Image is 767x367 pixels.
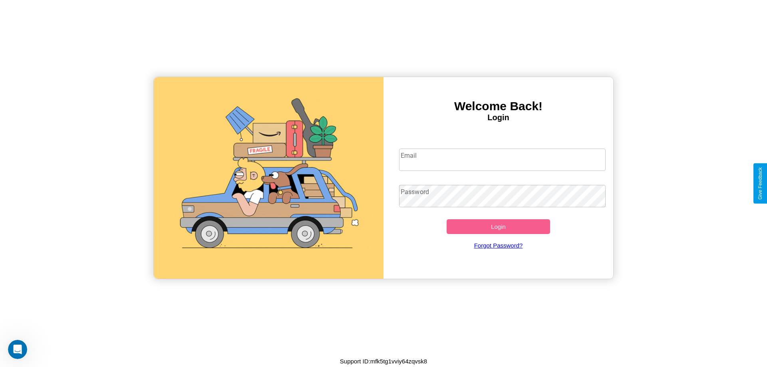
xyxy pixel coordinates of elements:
[154,77,383,279] img: gif
[757,167,763,200] div: Give Feedback
[383,99,613,113] h3: Welcome Back!
[383,113,613,122] h4: Login
[340,356,427,367] p: Support ID: mfk5tg1vviy64zqvsk8
[8,340,27,359] iframe: Intercom live chat
[395,234,602,257] a: Forgot Password?
[447,219,550,234] button: Login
